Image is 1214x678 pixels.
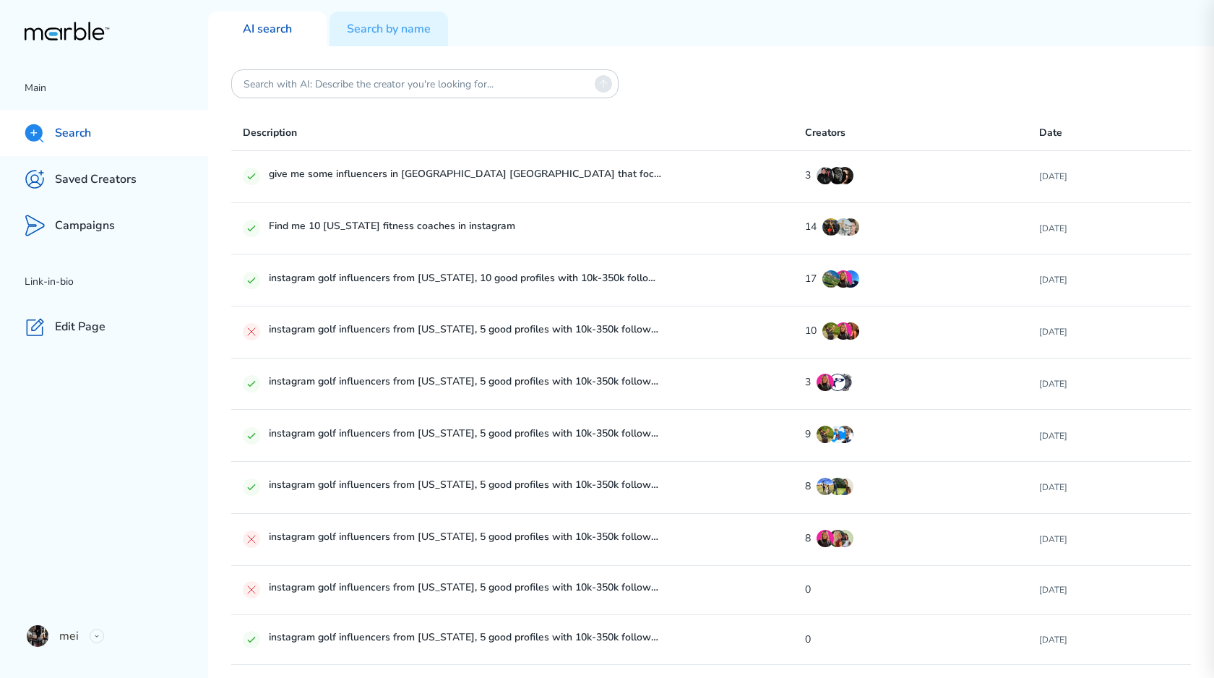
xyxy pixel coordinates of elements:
[1039,481,1179,493] p: [DATE]
[1039,274,1179,286] p: [DATE]
[269,427,662,445] p: instagram golf influencers from [US_STATE], 5 good profiles with 10k-350k followers
[805,167,811,186] p: 3
[347,22,431,37] p: Search by name
[269,479,662,496] p: instagram golf influencers from [US_STATE], 5 good profiles with 10k-350k followers
[1039,430,1179,442] p: [DATE]
[243,22,292,37] p: AI search
[805,374,811,393] p: 3
[1039,171,1179,182] p: [DATE]
[269,375,662,392] p: instagram golf influencers from [US_STATE], 5 good profiles with 10k-350k followers
[805,124,1039,142] p: Creators
[269,581,662,598] p: instagram golf influencers from [US_STATE], 5 good profiles with 10k-350k followers
[269,531,662,548] p: instagram golf influencers from [US_STATE], 5 good profiles with 10k-350k followers
[55,319,106,335] p: Edit Page
[55,218,115,233] p: Campaigns
[269,323,662,340] p: instagram golf influencers from [US_STATE], 5 good profiles with 10k-350k followers
[805,478,811,497] p: 8
[1039,584,1179,596] p: [DATE]
[55,126,91,141] p: Search
[25,273,208,291] p: Link-in-bio
[805,322,817,342] p: 10
[805,270,817,290] p: 17
[269,272,662,289] p: instagram golf influencers from [US_STATE], 10 good profiles with 10k-350k followers
[59,627,79,645] p: mei
[805,426,811,445] p: 9
[1039,124,1179,142] p: Date
[805,530,811,549] p: 8
[1039,533,1179,545] p: [DATE]
[805,631,811,648] p: 0
[1039,634,1179,645] p: [DATE]
[1039,223,1179,234] p: [DATE]
[1039,378,1179,390] p: [DATE]
[55,172,137,187] p: Saved Creators
[1039,326,1179,338] p: [DATE]
[25,80,208,97] p: Main
[269,631,662,648] p: instagram golf influencers from [US_STATE], 5 good profiles with 10k-350k followers
[269,220,662,237] p: Find me 10 [US_STATE] fitness coaches in instagram
[269,168,662,185] p: give me some influencers in [GEOGRAPHIC_DATA] [GEOGRAPHIC_DATA] that focus on ice hockey from 200...
[805,218,817,238] p: 14
[805,581,811,598] p: 0
[243,124,805,142] p: Description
